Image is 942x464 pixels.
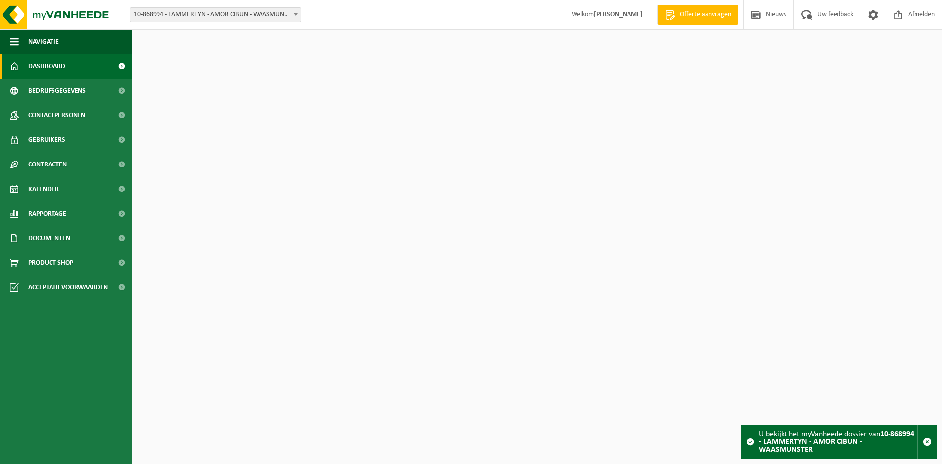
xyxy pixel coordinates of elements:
span: 10-868994 - LAMMERTYN - AMOR CIBUN - WAASMUNSTER [130,7,301,22]
span: Rapportage [28,201,66,226]
span: Kalender [28,177,59,201]
span: Dashboard [28,54,65,79]
span: Documenten [28,226,70,250]
span: Contracten [28,152,67,177]
strong: [PERSON_NAME] [594,11,643,18]
span: Navigatie [28,29,59,54]
span: Bedrijfsgegevens [28,79,86,103]
span: Contactpersonen [28,103,85,128]
div: U bekijkt het myVanheede dossier van [759,425,917,459]
strong: 10-868994 - LAMMERTYN - AMOR CIBUN - WAASMUNSTER [759,430,914,454]
span: Gebruikers [28,128,65,152]
a: Offerte aanvragen [657,5,738,25]
span: Product Shop [28,250,73,275]
span: Acceptatievoorwaarden [28,275,108,300]
span: 10-868994 - LAMMERTYN - AMOR CIBUN - WAASMUNSTER [130,8,301,22]
span: Offerte aanvragen [678,10,733,20]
